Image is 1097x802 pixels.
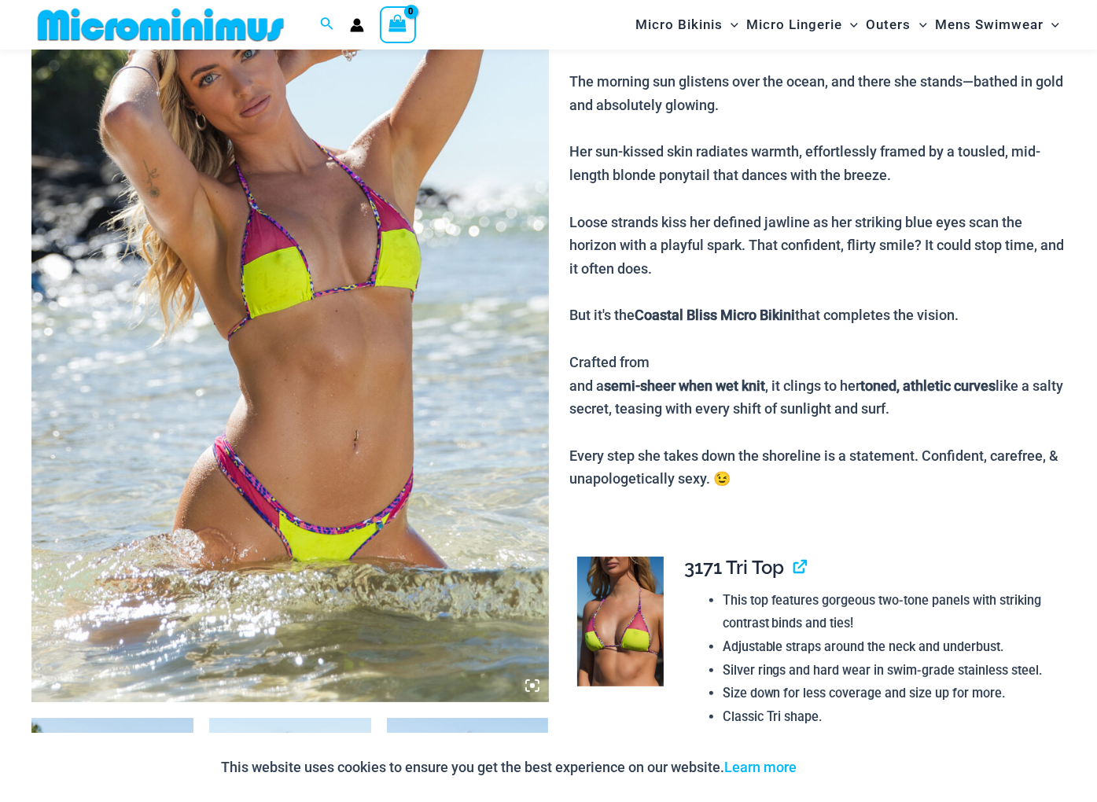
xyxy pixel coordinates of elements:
a: Account icon link [350,18,364,32]
span: Menu Toggle [842,5,858,45]
span: Outers [867,5,911,45]
li: Adjustable straps around the neck and underbust. [723,635,1053,659]
b: toned, athletic curves [860,377,996,394]
span: Menu Toggle [911,5,927,45]
a: Micro BikinisMenu ToggleMenu Toggle [631,5,742,45]
b: semi-sheer when wet knit [604,377,765,394]
li: Silver rings and hard wear in swim-grade stainless steel. [723,659,1053,682]
a: Search icon link [320,15,334,35]
a: Learn more [725,759,797,775]
li: Size down for less coverage and size up for more. [723,682,1053,705]
span: Mens Swimwear [935,5,1044,45]
a: Mens SwimwearMenu ToggleMenu Toggle [931,5,1063,45]
li: Classic Tri shape. [723,705,1053,729]
span: Micro Bikinis [635,5,723,45]
img: Coastal Bliss Leopard Sunset 3171 Tri Top [577,557,664,686]
p: This website uses cookies to ensure you get the best experience on our website. [222,756,797,779]
nav: Site Navigation [629,2,1066,47]
button: Accept [809,749,876,786]
span: Menu Toggle [723,5,738,45]
li: This top features gorgeous two-tone panels with striking contrast binds and ties! [723,589,1053,635]
span: Micro Lingerie [746,5,842,45]
a: OutersMenu ToggleMenu Toggle [863,5,931,45]
a: View Shopping Cart, empty [380,6,416,42]
p: The morning sun glistens over the ocean, and there she stands—bathed in gold and absolutely glowi... [569,70,1066,491]
img: MM SHOP LOGO FLAT [31,7,290,42]
span: 3171 Tri Top [684,556,784,579]
div: and a , it clings to her like a salty secret, teasing with every shift of sunlight and surf. Ever... [569,374,1066,491]
span: Menu Toggle [1044,5,1059,45]
b: Coastal Bliss Micro Bikini [635,307,795,323]
a: Micro LingerieMenu ToggleMenu Toggle [742,5,862,45]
